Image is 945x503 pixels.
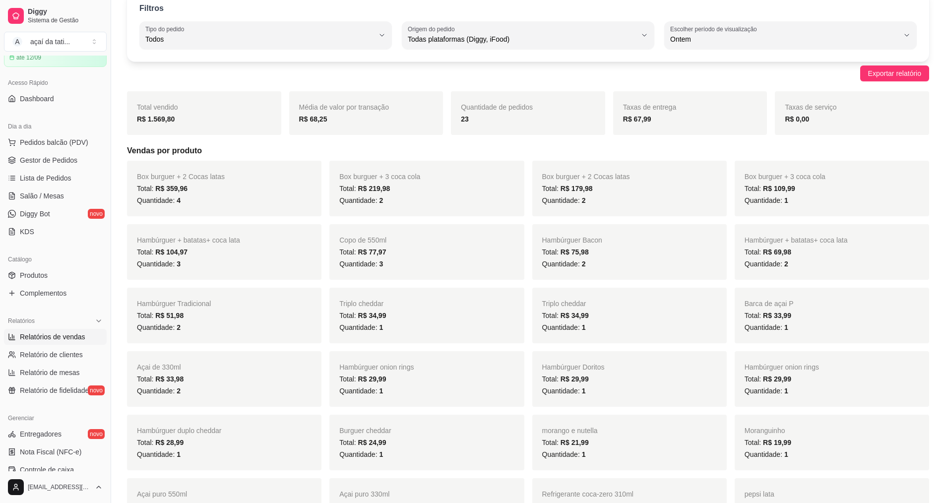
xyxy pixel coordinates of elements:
a: Nota Fiscal (NFC-e) [4,444,107,460]
span: 1 [177,450,181,458]
span: R$ 77,97 [358,248,386,256]
span: 1 [582,387,586,395]
span: A [12,37,22,47]
span: 1 [784,323,788,331]
button: Escolher período de visualizaçãoOntem [664,21,917,49]
span: R$ 34,99 [358,312,386,319]
span: Total: [745,312,791,319]
span: Açai puro 550ml [137,490,187,498]
span: Pedidos balcão (PDV) [20,137,88,147]
span: R$ 34,99 [561,312,589,319]
span: Box burguer + 3 coca cola [339,173,420,181]
strong: R$ 1.569,80 [137,115,175,123]
span: Quantidade: [339,450,383,458]
span: 3 [379,260,383,268]
span: Total: [339,248,386,256]
span: Hambúrguer duplo cheddar [137,427,221,435]
span: Média de valor por transação [299,103,389,111]
span: Quantidade: [339,387,383,395]
span: Total: [339,185,390,192]
span: 1 [582,323,586,331]
span: Quantidade: [137,450,181,458]
span: R$ 28,99 [155,439,184,446]
span: Salão / Mesas [20,191,64,201]
span: Total: [745,439,791,446]
span: R$ 29,99 [561,375,589,383]
div: Acesso Rápido [4,75,107,91]
span: Total: [745,185,795,192]
span: Total: [542,185,593,192]
strong: R$ 68,25 [299,115,327,123]
span: Total vendido [137,103,178,111]
span: Total: [137,248,188,256]
span: R$ 21,99 [561,439,589,446]
span: 4 [177,196,181,204]
span: Quantidade de pedidos [461,103,533,111]
span: R$ 219,98 [358,185,390,192]
span: Burguer cheddar [339,427,391,435]
button: Pedidos balcão (PDV) [4,134,107,150]
span: Box burguer + 2 Cocas latas [542,173,630,181]
span: Relatório de fidelidade [20,385,89,395]
a: Produtos [4,267,107,283]
div: Catálogo [4,251,107,267]
span: Total: [542,375,589,383]
span: 1 [784,450,788,458]
span: Quantidade: [542,196,586,204]
span: Complementos [20,288,66,298]
span: Refrigerante coca-zero 310ml [542,490,633,498]
span: 2 [177,387,181,395]
span: Dashboard [20,94,54,104]
a: Salão / Mesas [4,188,107,204]
span: Total: [542,248,589,256]
a: Controle de caixa [4,462,107,478]
span: Quantidade: [137,196,181,204]
span: Entregadores [20,429,62,439]
button: [EMAIL_ADDRESS][DOMAIN_NAME] [4,475,107,499]
span: Relatório de clientes [20,350,83,360]
span: Hambúrguer onion rings [339,363,414,371]
span: Quantidade: [745,323,788,331]
strong: R$ 67,99 [623,115,651,123]
span: Total: [745,375,791,383]
span: 2 [582,260,586,268]
span: Açai de 330ml [137,363,181,371]
span: 1 [784,387,788,395]
span: Triplo cheddar [542,300,586,308]
span: Quantidade: [137,323,181,331]
button: Exportar relatório [860,65,929,81]
span: Relatórios [8,317,35,325]
span: Produtos [20,270,48,280]
span: Total: [137,439,184,446]
span: Taxas de serviço [785,103,836,111]
span: R$ 75,98 [561,248,589,256]
span: Diggy Bot [20,209,50,219]
span: Quantidade: [542,450,586,458]
span: Total: [745,248,791,256]
span: KDS [20,227,34,237]
span: R$ 33,98 [155,375,184,383]
strong: 23 [461,115,469,123]
span: Total: [339,439,386,446]
span: Quantidade: [137,387,181,395]
a: Relatório de mesas [4,365,107,380]
a: Entregadoresnovo [4,426,107,442]
span: Box burguer + 3 coca cola [745,173,825,181]
span: R$ 29,99 [358,375,386,383]
button: Select a team [4,32,107,52]
span: Quantidade: [745,387,788,395]
span: Hambúrguer Tradicional [137,300,211,308]
span: 3 [177,260,181,268]
span: [EMAIL_ADDRESS][DOMAIN_NAME] [28,483,91,491]
span: Hambúrguer + batatas+ coca lata [745,236,848,244]
span: 1 [784,196,788,204]
div: Dia a dia [4,119,107,134]
span: Controle de caixa [20,465,74,475]
h5: Vendas por produto [127,145,929,157]
span: R$ 24,99 [358,439,386,446]
span: Total: [542,439,589,446]
a: Complementos [4,285,107,301]
span: Quantidade: [542,387,586,395]
strong: R$ 0,00 [785,115,809,123]
span: Gestor de Pedidos [20,155,77,165]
